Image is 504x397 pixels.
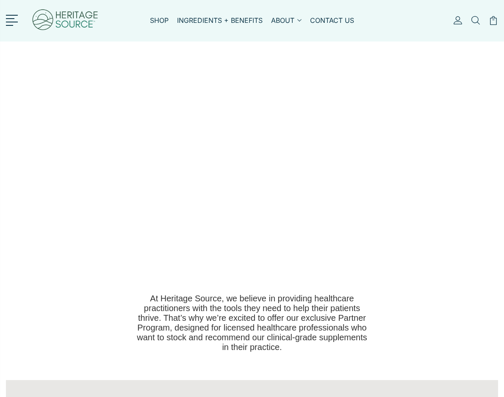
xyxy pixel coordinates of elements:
p: Clinical grade supplements in your practice & wellness store. [125,166,379,177]
img: Heritage Source [31,4,99,37]
a: ABOUT [271,16,302,35]
a: INGREDIENTS + BENEFITS [177,16,263,35]
p: PRACTITIONER PROGRAM [136,140,368,163]
a: CONTACT US [310,16,354,35]
a: SHOP [150,16,169,35]
p: At Heritage Source, we believe in providing healthcare practitioners with the tools they need to ... [133,294,371,352]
